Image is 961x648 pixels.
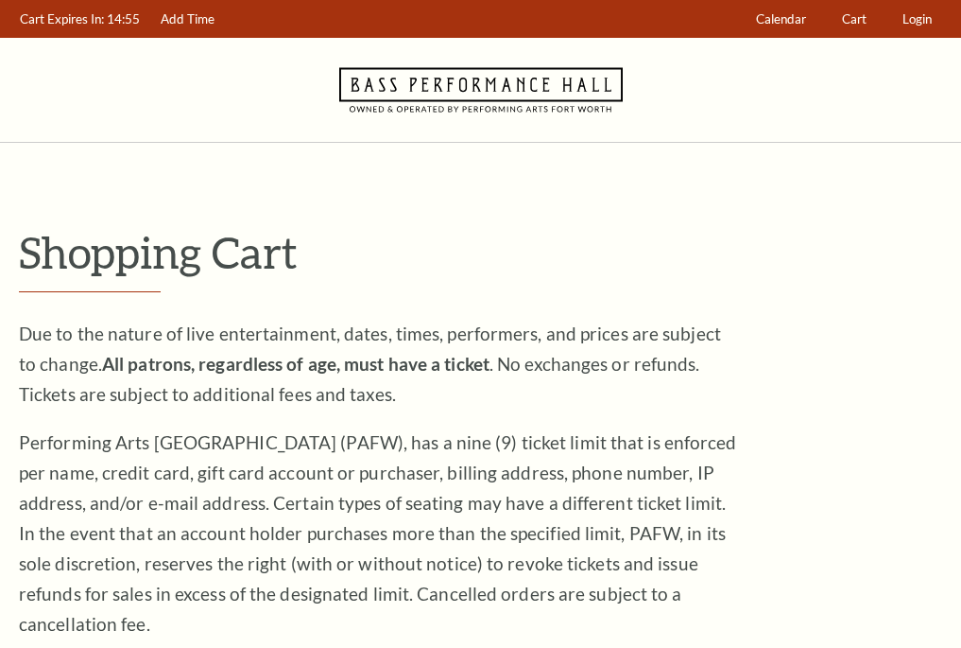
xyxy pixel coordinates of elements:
[152,1,224,38] a: Add Time
[107,11,140,26] span: 14:55
[902,11,932,26] span: Login
[102,353,489,375] strong: All patrons, regardless of age, must have a ticket
[747,1,815,38] a: Calendar
[19,228,942,276] p: Shopping Cart
[19,428,737,639] p: Performing Arts [GEOGRAPHIC_DATA] (PAFW), has a nine (9) ticket limit that is enforced per name, ...
[756,11,806,26] span: Calendar
[894,1,941,38] a: Login
[833,1,876,38] a: Cart
[19,323,721,405] span: Due to the nature of live entertainment, dates, times, performers, and prices are subject to chan...
[842,11,867,26] span: Cart
[20,11,104,26] span: Cart Expires In:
